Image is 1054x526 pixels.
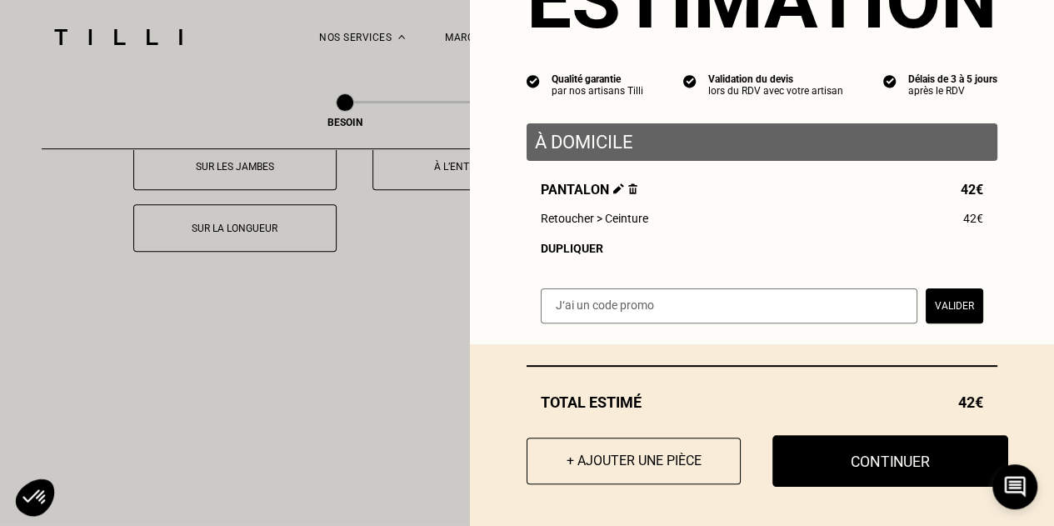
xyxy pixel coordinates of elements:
[541,288,917,323] input: J‘ai un code promo
[772,435,1008,487] button: Continuer
[541,212,648,225] span: Retoucher > Ceinture
[613,183,624,194] img: Éditer
[541,242,983,255] div: Dupliquer
[908,85,997,97] div: après le RDV
[527,393,997,411] div: Total estimé
[628,183,637,194] img: Supprimer
[958,393,983,411] span: 42€
[963,212,983,225] span: 42€
[708,73,843,85] div: Validation du devis
[708,85,843,97] div: lors du RDV avec votre artisan
[552,73,643,85] div: Qualité garantie
[535,132,989,153] p: À domicile
[683,73,697,88] img: icon list info
[552,85,643,97] div: par nos artisans Tilli
[961,182,983,198] span: 42€
[541,182,637,198] span: Pantalon
[908,73,997,85] div: Délais de 3 à 5 jours
[926,288,983,323] button: Valider
[883,73,897,88] img: icon list info
[527,438,741,484] button: + Ajouter une pièce
[527,73,540,88] img: icon list info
